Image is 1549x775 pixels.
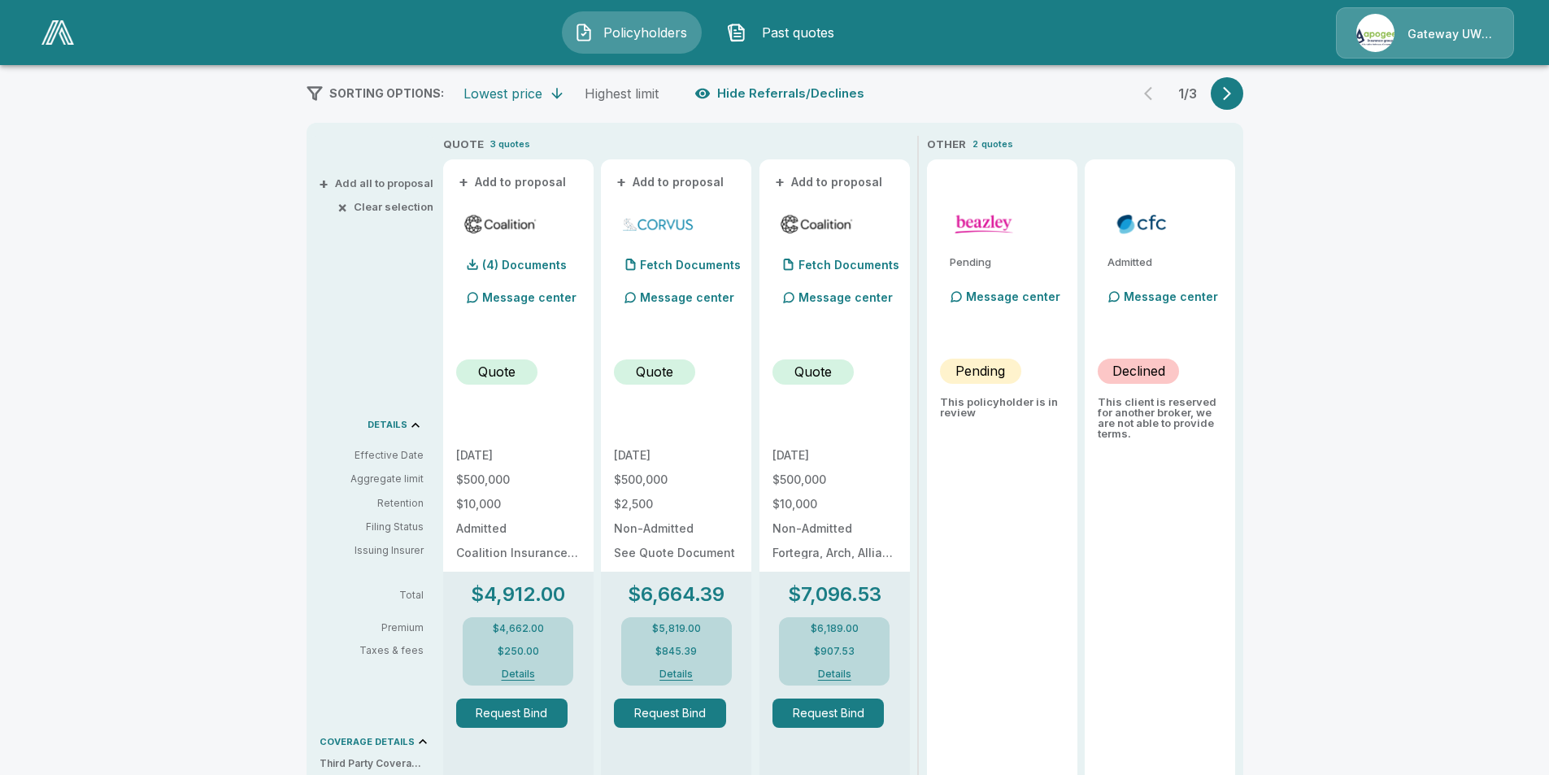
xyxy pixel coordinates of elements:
p: Premium [320,623,437,633]
span: Request Bind [772,699,897,728]
img: beazleycyber [946,211,1022,236]
p: Quote [636,362,673,381]
span: Policyholders [600,23,690,42]
p: This policyholder is in review [940,397,1064,418]
span: + [459,176,468,188]
p: $907.53 [814,647,855,656]
span: × [337,202,347,212]
p: Admitted [1107,257,1222,268]
p: 3 quotes [490,137,530,151]
p: $845.39 [655,647,697,656]
p: Non-Admitted [614,523,738,534]
p: $500,000 [614,474,738,485]
span: SORTING OPTIONS: [329,86,444,100]
p: DETAILS [368,420,407,429]
p: See Quote Document [614,547,738,559]
div: Highest limit [585,85,659,102]
p: Retention [320,496,424,511]
button: Details [485,669,550,679]
p: quotes [981,137,1013,151]
p: 2 [972,137,978,151]
p: Non-Admitted [772,523,897,534]
span: + [319,178,329,189]
p: Issuing Insurer [320,543,424,558]
p: $2,500 [614,499,738,510]
span: Request Bind [614,699,738,728]
p: OTHER [927,137,966,153]
p: Third Party Coverage [320,756,437,771]
p: Effective Date [320,448,424,463]
button: +Add all to proposal [322,178,433,189]
img: coalitioncyberadmitted [463,211,538,236]
img: coalitioncyber [779,211,855,236]
p: Admitted [456,523,581,534]
p: QUOTE [443,137,484,153]
p: $10,000 [772,499,897,510]
button: Details [802,669,867,679]
p: $4,662.00 [493,624,544,633]
p: Fetch Documents [798,259,899,271]
p: [DATE] [614,450,738,461]
span: + [616,176,626,188]
button: Policyholders IconPolicyholders [562,11,702,54]
button: Past quotes IconPast quotes [715,11,855,54]
p: Coalition Insurance Solutions [456,547,581,559]
p: $500,000 [772,474,897,485]
img: AA Logo [41,20,74,45]
p: $6,189.00 [811,624,859,633]
img: Past quotes Icon [727,23,746,42]
button: Request Bind [456,699,568,728]
p: Fetch Documents [640,259,741,271]
p: $4,912.00 [471,585,565,604]
p: $7,096.53 [788,585,881,604]
button: Hide Referrals/Declines [691,78,871,109]
p: $5,819.00 [652,624,701,633]
button: +Add to proposal [614,173,728,191]
span: Request Bind [456,699,581,728]
p: $250.00 [498,647,539,656]
img: Policyholders Icon [574,23,594,42]
p: Message center [482,289,577,306]
p: Pending [950,257,1064,268]
p: Total [320,590,437,600]
img: cfccyberadmitted [1104,211,1180,236]
p: $6,664.39 [628,585,724,604]
p: Aggregate limit [320,472,424,486]
button: ×Clear selection [341,202,433,212]
p: Quote [794,362,832,381]
img: corvuscybersurplus [620,211,696,236]
p: $10,000 [456,499,581,510]
p: Pending [955,361,1005,381]
button: +Add to proposal [456,173,570,191]
p: 1 / 3 [1172,87,1204,100]
p: Filing Status [320,520,424,534]
span: + [775,176,785,188]
p: $500,000 [456,474,581,485]
span: Past quotes [753,23,842,42]
button: Details [644,669,709,679]
button: +Add to proposal [772,173,886,191]
p: Message center [798,289,893,306]
p: Message center [640,289,734,306]
button: Request Bind [772,699,885,728]
p: Message center [1124,288,1218,305]
p: Declined [1112,361,1165,381]
p: (4) Documents [482,259,567,271]
p: This client is reserved for another broker, we are not able to provide terms. [1098,397,1222,439]
div: Lowest price [463,85,542,102]
p: Message center [966,288,1060,305]
p: Fortegra, Arch, Allianz, Aspen, Vantage [772,547,897,559]
p: Taxes & fees [320,646,437,655]
p: [DATE] [772,450,897,461]
p: Quote [478,362,516,381]
button: Request Bind [614,699,726,728]
p: [DATE] [456,450,581,461]
p: COVERAGE DETAILS [320,738,415,747]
